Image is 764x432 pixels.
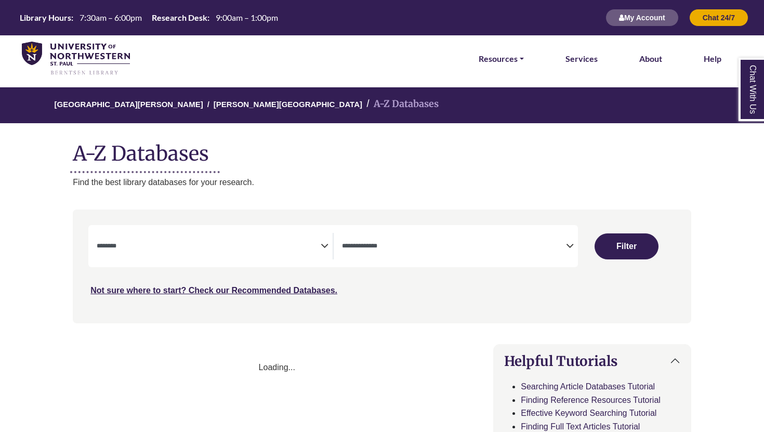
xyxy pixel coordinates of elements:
[704,52,721,66] a: Help
[494,345,691,377] button: Helpful Tutorials
[595,233,658,259] button: Submit for Search Results
[362,97,439,112] li: A-Z Databases
[479,52,524,66] a: Resources
[521,422,640,431] a: Finding Full Text Articles Tutorial
[73,87,691,123] nav: breadcrumb
[689,9,748,27] button: Chat 24/7
[214,98,362,109] a: [PERSON_NAME][GEOGRAPHIC_DATA]
[80,12,142,22] span: 7:30am – 6:00pm
[22,42,130,76] img: library_home
[521,396,661,404] a: Finding Reference Resources Tutorial
[16,12,74,23] th: Library Hours:
[16,12,282,22] table: Hours Today
[605,9,679,27] button: My Account
[148,12,210,23] th: Research Desk:
[55,98,203,109] a: [GEOGRAPHIC_DATA][PERSON_NAME]
[73,210,691,323] nav: Search filters
[342,243,566,251] textarea: Filter
[97,243,321,251] textarea: Filter
[639,52,662,66] a: About
[73,361,481,374] div: Loading...
[16,12,282,24] a: Hours Today
[73,176,691,189] p: Find the best library databases for your research.
[565,52,598,66] a: Services
[90,286,337,295] a: Not sure where to start? Check our Recommended Databases.
[605,13,679,22] a: My Account
[73,134,691,165] h1: A-Z Databases
[521,382,655,391] a: Searching Article Databases Tutorial
[216,12,278,22] span: 9:00am – 1:00pm
[689,13,748,22] a: Chat 24/7
[521,409,656,417] a: Effective Keyword Searching Tutorial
